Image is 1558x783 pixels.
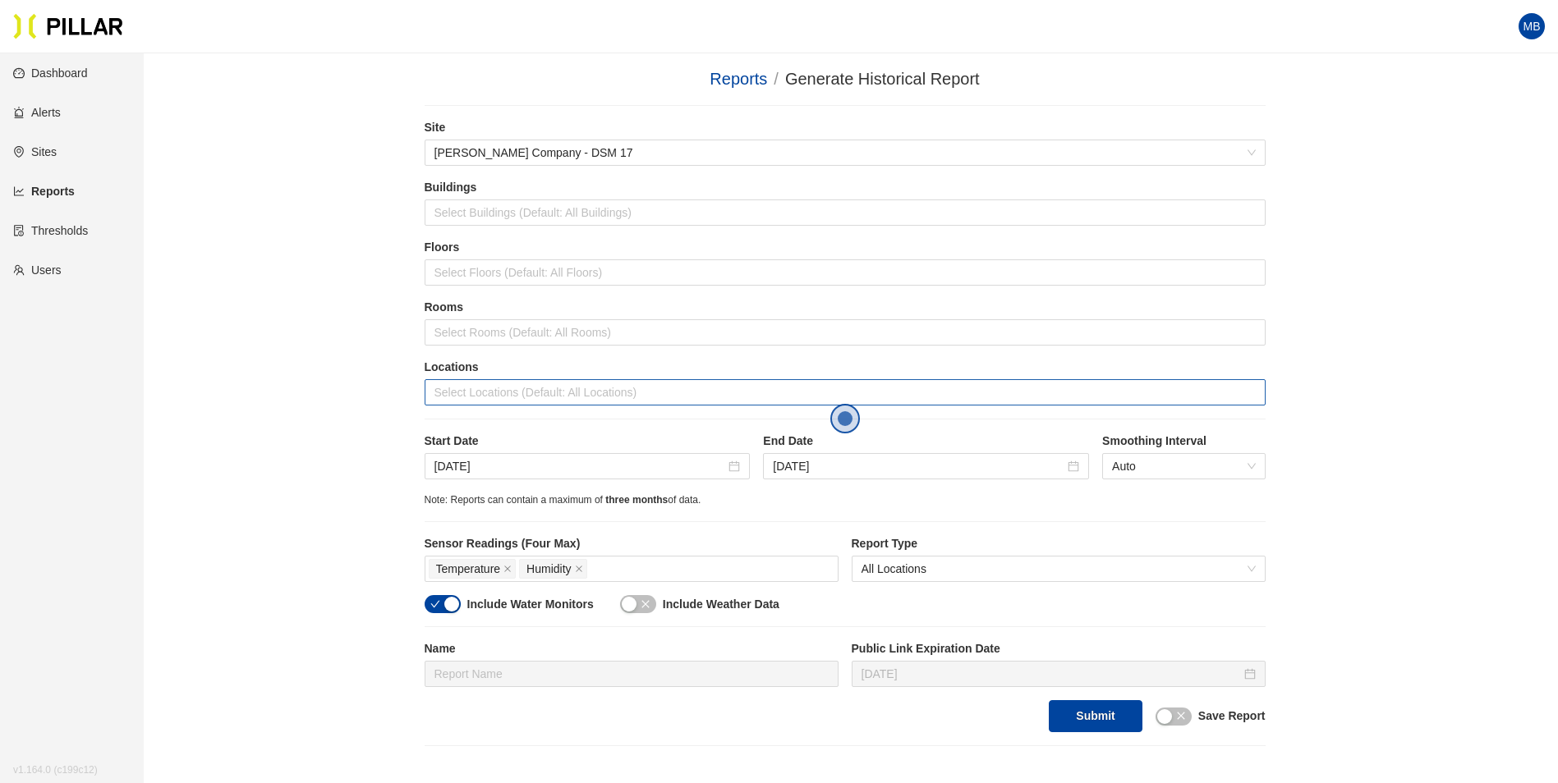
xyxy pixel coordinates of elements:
span: close [575,565,583,575]
label: Rooms [425,299,1266,316]
label: Public Link Expiration Date [852,640,1266,657]
a: teamUsers [13,263,62,277]
a: line-chartReports [13,185,75,198]
label: Floors [425,239,1266,256]
input: Oct 17, 2025 [862,665,1241,683]
label: Include Weather Data [663,596,779,613]
label: Smoothing Interval [1102,433,1265,450]
a: environmentSites [13,145,57,158]
label: Sensor Readings (Four Max) [425,535,839,552]
span: MB [1524,13,1541,39]
input: Oct 3, 2025 [773,457,1064,475]
label: Site [425,119,1266,136]
span: All Locations [862,556,1256,581]
label: End Date [763,433,1089,450]
span: Humidity [526,560,571,578]
span: Auto [1112,454,1255,478]
span: Generate Historical Report [785,70,980,88]
label: Save Report [1198,707,1266,725]
label: Include Water Monitors [467,596,594,613]
span: check [430,599,440,609]
span: close [641,599,650,609]
span: close [503,565,512,575]
label: Report Type [852,535,1266,552]
label: Start Date [425,433,751,450]
a: dashboardDashboard [13,66,88,80]
a: Reports [710,70,767,88]
img: Pillar Technologies [13,13,123,39]
div: Note: Reports can contain a maximum of of data. [425,492,1266,508]
span: / [774,70,779,88]
button: Open the dialog [830,404,860,433]
button: Submit [1049,700,1142,732]
span: three months [605,494,668,506]
label: Buildings [425,179,1266,196]
a: exceptionThresholds [13,224,88,237]
label: Name [425,640,839,657]
span: Weitz Company - DSM 17 [434,140,1256,165]
label: Locations [425,359,1266,376]
input: Sep 26, 2025 [434,457,726,475]
input: Report Name [425,661,839,687]
a: alertAlerts [13,106,61,119]
span: close [1176,711,1186,721]
span: Temperature [436,560,501,578]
